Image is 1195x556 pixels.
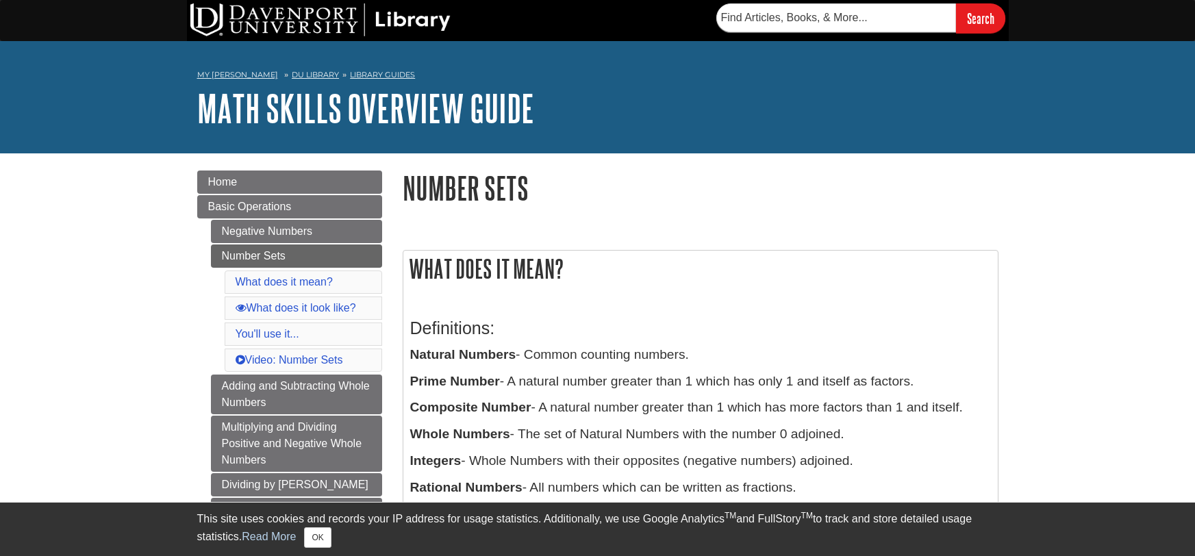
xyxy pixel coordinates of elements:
div: This site uses cookies and records your IP address for usage statistics. Additionally, we use Goo... [197,511,998,548]
h1: Number Sets [403,170,998,205]
p: - A natural number greater than 1 which has more factors than 1 and itself. [410,398,991,418]
p: - All numbers which can be written as fractions. [410,478,991,498]
img: DU Library [190,3,451,36]
span: Home [208,176,238,188]
p: - A natural number greater than 1 which has only 1 and itself as factors. [410,372,991,392]
a: Library Guides [350,70,415,79]
p: - Whole Numbers with their opposites (negative numbers) adjoined. [410,451,991,471]
sup: TM [801,511,813,520]
form: Searches DU Library's articles, books, and more [716,3,1005,33]
b: Composite Number [410,400,531,414]
a: My [PERSON_NAME] [197,69,278,81]
a: What does it mean? [236,276,333,288]
b: Rational Numbers [410,480,523,494]
b: Whole Numbers [410,427,510,441]
input: Search [956,3,1005,33]
a: Adding Integers with Different Signs [211,498,382,538]
a: Math Skills Overview Guide [197,87,534,129]
nav: breadcrumb [197,66,998,88]
a: Dividing by [PERSON_NAME] [211,473,382,496]
a: Multiplying and Dividing Positive and Negative Whole Numbers [211,416,382,472]
button: Close [304,527,331,548]
b: Prime Number [410,374,500,388]
p: - The set of Natural Numbers with the number 0 adjoined. [410,425,991,444]
b: Natural Numbers [410,347,516,362]
a: DU Library [292,70,339,79]
a: Adding and Subtracting Whole Numbers [211,375,382,414]
input: Find Articles, Books, & More... [716,3,956,32]
a: Video: Number Sets [236,354,343,366]
a: What does it look like? [236,302,356,314]
b: Integers [410,453,462,468]
p: - Common counting numbers. [410,345,991,365]
a: Negative Numbers [211,220,382,243]
sup: TM [725,511,736,520]
a: Basic Operations [197,195,382,218]
span: Basic Operations [208,201,292,212]
h2: What does it mean? [403,251,998,287]
a: Read More [242,531,296,542]
a: You'll use it... [236,328,299,340]
h3: Definitions: [410,318,991,338]
a: Number Sets [211,244,382,268]
a: Home [197,170,382,194]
